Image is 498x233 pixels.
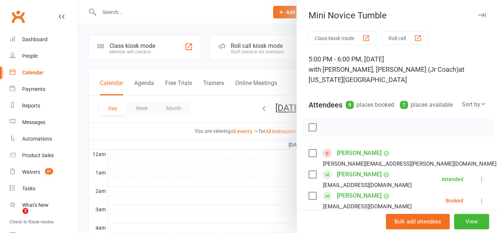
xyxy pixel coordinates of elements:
[22,53,38,59] div: People
[454,214,489,229] button: View
[337,190,382,202] a: [PERSON_NAME]
[22,208,28,214] span: 2
[10,98,78,114] a: Reports
[309,54,486,85] div: 5:00 PM - 6:00 PM, [DATE]
[22,70,43,75] div: Calendar
[22,202,49,208] div: What's New
[323,202,412,211] div: [EMAIL_ADDRESS][DOMAIN_NAME]
[309,100,342,110] div: Attendees
[22,103,40,109] div: Reports
[400,100,453,110] div: places available
[346,101,354,109] div: 9
[446,198,463,203] div: Booked
[10,180,78,197] a: Tasks
[45,168,53,174] span: 31
[22,136,52,142] div: Automations
[10,197,78,213] a: What's New
[10,64,78,81] a: Calendar
[462,100,486,109] div: Sort by
[22,36,48,42] div: Dashboard
[323,180,412,190] div: [EMAIL_ADDRESS][DOMAIN_NAME]
[10,147,78,164] a: Product Sales
[309,31,376,45] button: Class kiosk mode
[323,159,497,169] div: [PERSON_NAME][EMAIL_ADDRESS][PERSON_NAME][DOMAIN_NAME]
[22,152,54,158] div: Product Sales
[337,147,382,159] a: [PERSON_NAME]
[297,10,498,21] div: Mini Novice Tumble
[22,169,40,175] div: Waivers
[10,81,78,98] a: Payments
[22,119,45,125] div: Messages
[10,48,78,64] a: People
[442,177,463,182] div: Attended
[309,66,459,73] span: with [PERSON_NAME], [PERSON_NAME] (Jr Coach)
[337,169,382,180] a: [PERSON_NAME]
[400,101,408,109] div: 7
[9,7,27,26] a: Clubworx
[386,214,450,229] button: Bulk add attendees
[10,164,78,180] a: Waivers 31
[10,114,78,131] a: Messages
[382,31,428,45] button: Roll call
[346,100,394,110] div: places booked
[22,86,45,92] div: Payments
[22,186,35,191] div: Tasks
[7,208,25,226] iframe: Intercom live chat
[10,131,78,147] a: Automations
[10,31,78,48] a: Dashboard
